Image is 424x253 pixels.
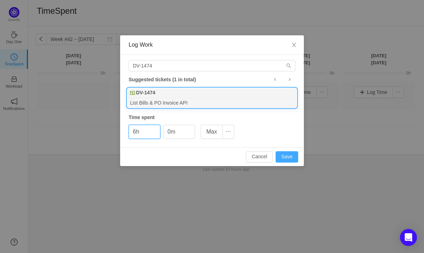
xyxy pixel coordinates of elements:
b: DV-1474 [136,89,155,96]
i: icon: close [291,42,297,48]
button: Cancel [246,151,273,163]
div: Log Work [129,41,295,49]
button: Close [284,35,304,55]
div: Time spent [129,114,295,121]
div: Suggested tickets (1 in total) [129,75,295,84]
div: List Bills & PO Invoice API [127,98,297,107]
button: Max [201,125,223,139]
i: icon: search [286,63,291,68]
img: 10314 [130,90,135,95]
input: Search [129,60,295,71]
button: icon: ellipsis [222,125,234,139]
button: Save [276,151,298,163]
div: Open Intercom Messenger [400,229,417,246]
